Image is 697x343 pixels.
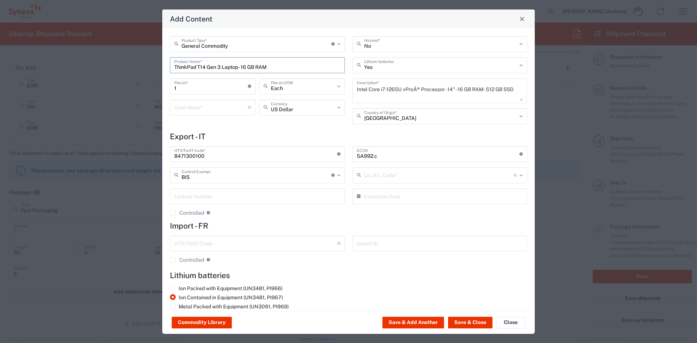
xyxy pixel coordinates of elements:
[517,14,527,24] button: Close
[170,294,283,301] label: Ion Contained in Equipment (UN3481, PI967)
[170,132,527,141] h4: Export - IT
[170,285,283,292] label: Ion Packed with Equipment (UN3481, PI966)
[170,13,213,24] h4: Add Content
[170,257,204,263] label: Controlled
[448,317,492,328] button: Save & Close
[170,271,527,280] h4: Lithium batteries
[172,317,232,328] button: Commodity Library
[170,221,527,230] h4: Import - FR
[170,303,289,310] label: Metal Packed with Equipment (UN3091, PI969)
[170,210,204,216] label: Controlled
[496,317,525,328] button: Close
[382,317,444,328] button: Save & Add Another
